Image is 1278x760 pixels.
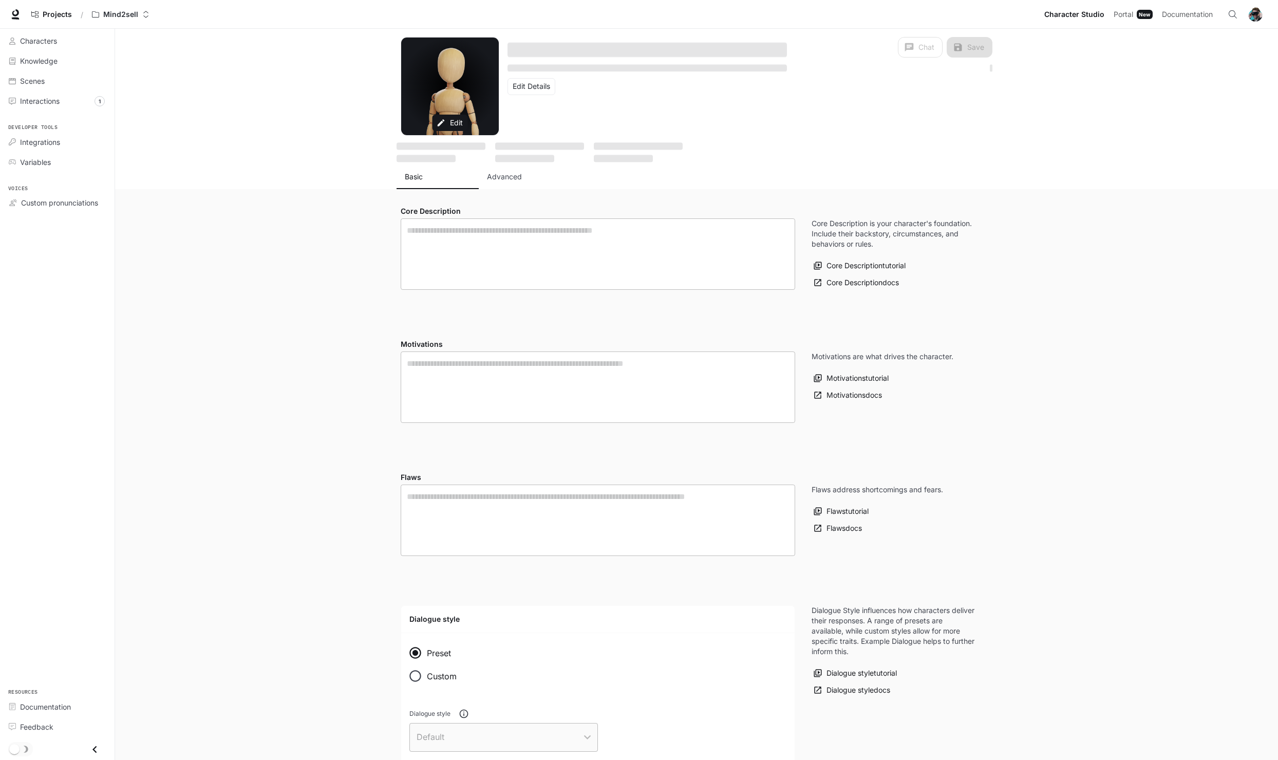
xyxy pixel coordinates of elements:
[83,739,106,760] button: Close drawer
[508,62,787,74] button: Open character details dialog
[1158,4,1220,25] a: Documentation
[812,520,864,537] a: Flawsdocs
[43,10,72,19] span: Projects
[812,503,871,520] button: Flawstutorial
[401,485,795,556] div: Flaws
[1114,8,1133,21] span: Portal
[812,351,953,362] p: Motivations are what drives the character.
[409,641,465,688] div: Dialogue style type
[409,614,786,624] h4: Dialogue style
[405,172,423,182] p: Basic
[812,218,976,249] p: Core Description is your character's foundation. Include their backstory, circumstances, and beha...
[103,10,138,19] p: Mind2sell
[1248,7,1263,22] img: User avatar
[21,197,98,208] span: Custom pronunciations
[1040,4,1108,25] a: Character Studio
[4,52,110,70] a: Knowledge
[20,96,60,106] span: Interactions
[95,96,105,106] span: 1
[427,670,457,682] span: Custom
[508,37,787,62] button: Open character details dialog
[812,257,908,274] button: Core Descriptiontutorial
[4,32,110,50] a: Characters
[401,38,499,135] div: Avatar image
[20,55,58,66] span: Knowledge
[9,743,20,754] span: Dark mode toggle
[1162,8,1213,21] span: Documentation
[20,157,51,168] span: Variables
[812,605,976,657] p: Dialogue Style influences how characters deliver their responses. A range of presets are availabl...
[77,9,87,20] div: /
[401,218,795,290] div: label
[812,387,885,404] a: Motivationsdocs
[27,4,77,25] a: Go to projects
[4,698,110,716] a: Documentation
[20,137,60,147] span: Integrations
[1245,4,1266,25] button: User avatar
[4,194,110,212] a: Custom pronunciations
[1044,8,1104,21] span: Character Studio
[409,723,598,752] div: Default
[401,206,795,216] h4: Core Description
[20,701,71,712] span: Documentation
[1137,10,1153,19] div: New
[4,92,110,110] a: Interactions
[427,647,451,659] span: Preset
[401,339,795,349] h4: Motivations
[487,172,522,182] p: Advanced
[4,133,110,151] a: Integrations
[812,665,899,682] button: Dialogue styletutorial
[812,485,943,495] p: Flaws address shortcomings and fears.
[4,153,110,171] a: Variables
[20,35,57,46] span: Characters
[812,370,891,387] button: Motivationstutorial
[812,682,893,699] a: Dialogue styledocs
[812,274,901,291] a: Core Descriptiondocs
[409,709,450,718] span: Dialogue style
[4,72,110,90] a: Scenes
[4,718,110,736] a: Feedback
[1223,4,1243,25] button: Open Command Menu
[20,721,53,732] span: Feedback
[433,115,468,132] button: Edit
[508,78,555,95] button: Edit Details
[20,76,45,86] span: Scenes
[401,472,795,483] h4: Flaws
[87,4,154,25] button: Open workspace menu
[401,38,499,135] button: Open character avatar dialog
[1110,4,1157,25] a: PortalNew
